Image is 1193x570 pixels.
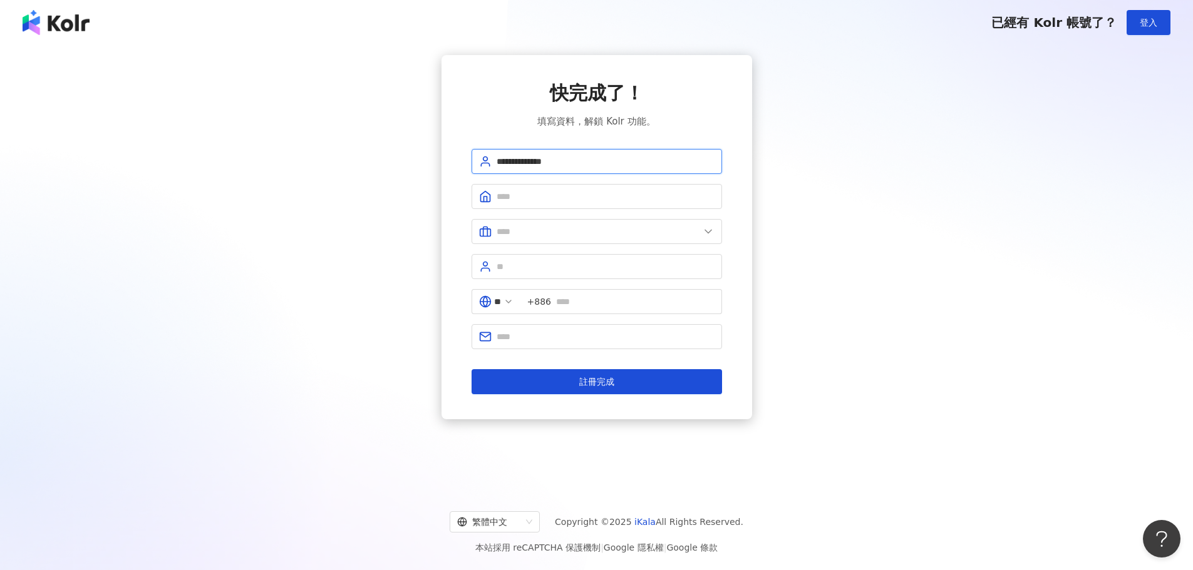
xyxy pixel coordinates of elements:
span: 註冊完成 [579,377,614,387]
button: 註冊完成 [472,369,722,394]
span: 已經有 Kolr 帳號了？ [991,15,1117,30]
span: | [601,542,604,552]
span: 填寫資料，解鎖 Kolr 功能。 [537,114,655,129]
span: 登入 [1140,18,1157,28]
span: 本站採用 reCAPTCHA 保護機制 [475,540,718,555]
iframe: Help Scout Beacon - Open [1143,520,1180,557]
button: 登入 [1127,10,1170,35]
a: Google 條款 [666,542,718,552]
span: 快完成了！ [550,80,644,106]
span: | [664,542,667,552]
a: Google 隱私權 [604,542,664,552]
span: Copyright © 2025 All Rights Reserved. [555,514,743,529]
span: +886 [527,295,551,308]
a: iKala [634,517,656,527]
img: logo [23,10,90,35]
div: 繁體中文 [457,512,521,532]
